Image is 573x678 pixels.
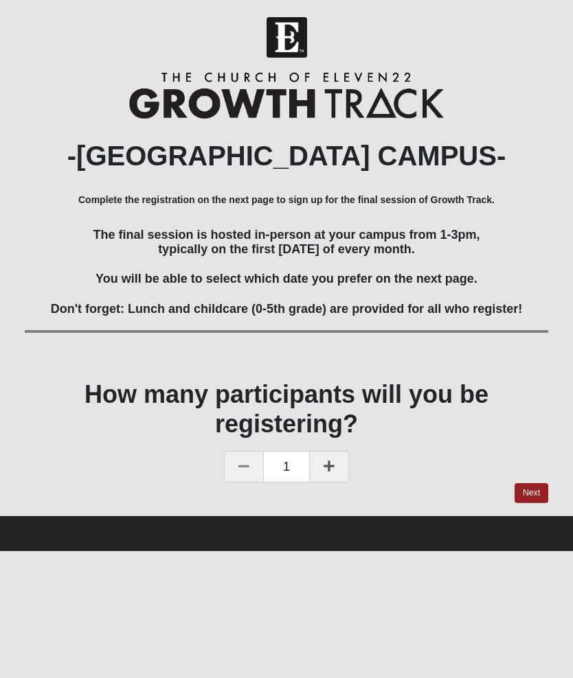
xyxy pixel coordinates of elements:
[129,72,443,119] img: Growth Track Logo
[93,228,480,242] span: The final session is hosted in-person at your campus from 1-3pm,
[264,451,309,482] span: 1
[25,379,548,439] h1: How many participants will you be registering?
[95,272,477,285] span: You will be able to select which date you prefer on the next page.
[158,242,415,256] span: typically on the first [DATE] of every month.
[267,17,307,58] img: Church of Eleven22 Logo
[67,141,506,171] b: -[GEOGRAPHIC_DATA] CAMPUS-
[78,194,495,205] b: Complete the registration on the next page to sign up for the final session of Growth Track.
[515,483,548,503] a: Next
[51,302,522,316] span: Don't forget: Lunch and childcare (0-5th grade) are provided for all who register!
